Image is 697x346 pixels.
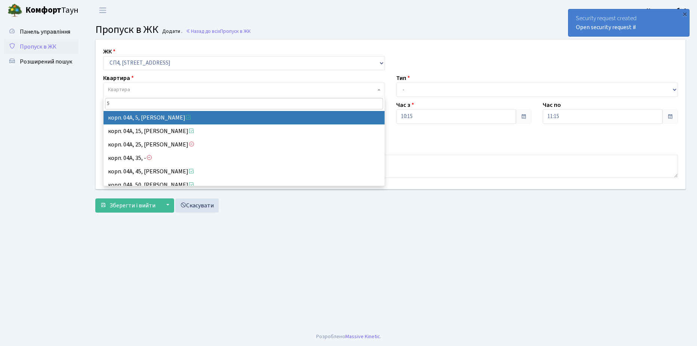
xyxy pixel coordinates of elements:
[103,47,115,56] label: ЖК
[108,86,130,93] span: Квартира
[345,333,380,340] a: Massive Kinetic
[104,151,385,165] li: корп. 04А, 35, -
[543,101,561,109] label: Час по
[4,54,78,69] a: Розширений пошук
[20,58,72,66] span: Розширений пошук
[20,28,70,36] span: Панель управління
[647,6,688,15] a: Консьєрж б. 4.
[186,28,251,35] a: Назад до всіхПропуск в ЖК
[396,74,410,83] label: Тип
[220,28,251,35] span: Пропуск в ЖК
[7,3,22,18] img: logo.png
[104,165,385,178] li: корп. 04А, 45, [PERSON_NAME]
[25,4,78,17] span: Таун
[396,101,414,109] label: Час з
[161,28,182,35] small: Додати .
[316,333,381,341] div: Розроблено .
[110,201,155,210] span: Зберегти і вийти
[95,22,158,37] span: Пропуск в ЖК
[103,74,134,83] label: Квартира
[681,10,688,18] div: ×
[95,198,160,213] button: Зберегти і вийти
[104,138,385,151] li: корп. 04А, 25, [PERSON_NAME]
[576,23,636,31] a: Open security request #
[104,124,385,138] li: корп. 04А, 15, [PERSON_NAME]
[568,9,689,36] div: Security request created
[93,4,112,16] button: Переключити навігацію
[104,178,385,192] li: корп. 04А, 50, [PERSON_NAME]
[104,111,385,124] li: корп. 04А, 5, [PERSON_NAME]
[20,43,56,51] span: Пропуск в ЖК
[25,4,61,16] b: Комфорт
[175,198,219,213] a: Скасувати
[4,24,78,39] a: Панель управління
[4,39,78,54] a: Пропуск в ЖК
